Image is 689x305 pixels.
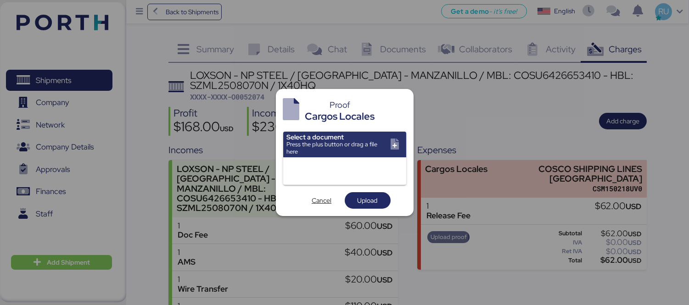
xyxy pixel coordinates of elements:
button: Upload [345,192,391,209]
div: Proof [305,101,375,109]
button: Cancel [299,192,345,209]
span: Upload [358,195,378,206]
span: Cancel [312,195,331,206]
div: Cargos Locales [305,109,375,124]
